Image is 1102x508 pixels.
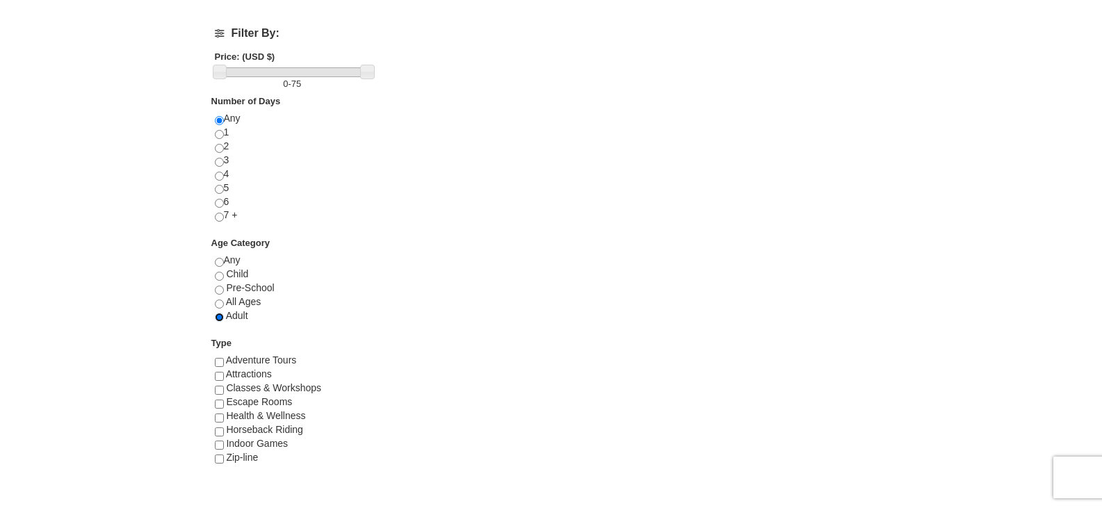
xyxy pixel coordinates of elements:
[226,438,288,449] span: Indoor Games
[215,112,370,236] div: Any 1 2 3 4 5 6 7 +
[226,310,248,321] span: Adult
[226,424,303,435] span: Horseback Riding
[226,282,274,293] span: Pre-School
[283,79,288,89] span: 0
[226,268,248,279] span: Child
[226,368,272,379] span: Attractions
[226,296,261,307] span: All Ages
[215,77,370,91] label: -
[226,382,321,393] span: Classes & Workshops
[226,452,258,463] span: Zip-line
[211,96,281,106] strong: Number of Days
[226,396,292,407] span: Escape Rooms
[226,410,305,421] span: Health & Wellness
[226,354,297,366] span: Adventure Tours
[215,51,275,62] strong: Price: (USD $)
[211,238,270,248] strong: Age Category
[211,338,232,348] strong: Type
[215,254,370,336] div: Any
[215,27,370,40] h4: Filter By:
[291,79,301,89] span: 75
